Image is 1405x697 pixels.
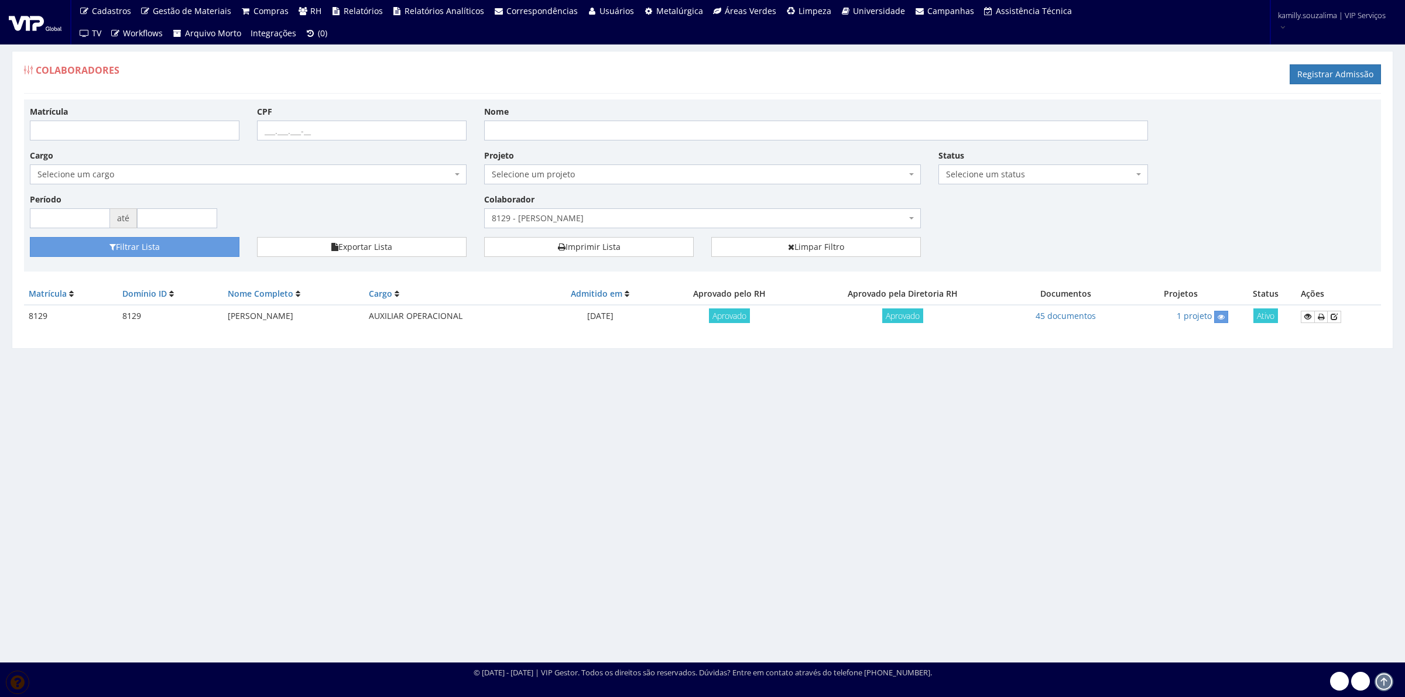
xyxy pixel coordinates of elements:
[711,237,921,257] a: Limpar Filtro
[542,305,659,328] td: [DATE]
[364,305,542,328] td: AUXILIAR OPERACIONAL
[1126,283,1236,305] th: Projetos
[30,194,61,205] label: Período
[92,28,101,39] span: TV
[484,194,534,205] label: Colaborador
[474,667,932,678] div: © [DATE] - [DATE] | VIP Gestor. Todos os direitos são reservados. Dúvidas? Entre em contato atrav...
[709,308,750,323] span: Aprovado
[938,150,964,162] label: Status
[946,169,1133,180] span: Selecione um status
[257,121,467,140] input: ___.___.___-__
[369,288,392,299] a: Cargo
[405,5,484,16] span: Relatórios Analíticos
[484,208,921,228] span: 8129 - CLAUDIO ROBERTO NASCIMENTO DA SILVA JUNIOR
[506,5,578,16] span: Correspondências
[185,28,241,39] span: Arquivo Morto
[122,288,167,299] a: Domínio ID
[1036,310,1096,321] a: 45 documentos
[1006,283,1126,305] th: Documentos
[92,5,131,16] span: Cadastros
[1290,64,1381,84] a: Registrar Admissão
[1253,308,1278,323] span: Ativo
[123,28,163,39] span: Workflows
[996,5,1072,16] span: Assistência Técnica
[257,106,272,118] label: CPF
[725,5,776,16] span: Áreas Verdes
[599,5,634,16] span: Usuários
[228,288,293,299] a: Nome Completo
[484,237,694,257] a: Imprimir Lista
[882,308,923,323] span: Aprovado
[257,237,467,257] button: Exportar Lista
[30,150,53,162] label: Cargo
[310,5,321,16] span: RH
[153,5,231,16] span: Gestão de Materiais
[799,5,831,16] span: Limpeza
[318,28,327,39] span: (0)
[927,5,974,16] span: Campanhas
[223,305,364,328] td: [PERSON_NAME]
[30,106,68,118] label: Matrícula
[118,305,222,328] td: 8129
[484,164,921,184] span: Selecione um projeto
[251,28,296,39] span: Integrações
[74,22,106,44] a: TV
[938,164,1148,184] span: Selecione um status
[9,13,61,31] img: logo
[36,64,119,77] span: Colaboradores
[492,169,906,180] span: Selecione um projeto
[484,150,514,162] label: Projeto
[492,212,906,224] span: 8129 - CLAUDIO ROBERTO NASCIMENTO DA SILVA JUNIOR
[800,283,1006,305] th: Aprovado pela Diretoria RH
[301,22,333,44] a: (0)
[30,237,239,257] button: Filtrar Lista
[344,5,383,16] span: Relatórios
[656,5,703,16] span: Metalúrgica
[106,22,168,44] a: Workflows
[1278,9,1386,21] span: kamilly.souzalima | VIP Serviços
[1296,283,1381,305] th: Ações
[1236,283,1296,305] th: Status
[30,164,467,184] span: Selecione um cargo
[246,22,301,44] a: Integrações
[24,305,118,328] td: 8129
[37,169,452,180] span: Selecione um cargo
[659,283,800,305] th: Aprovado pelo RH
[167,22,246,44] a: Arquivo Morto
[853,5,905,16] span: Universidade
[484,106,509,118] label: Nome
[1177,310,1212,321] a: 1 projeto
[253,5,289,16] span: Compras
[571,288,622,299] a: Admitido em
[110,208,137,228] span: até
[29,288,67,299] a: Matrícula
